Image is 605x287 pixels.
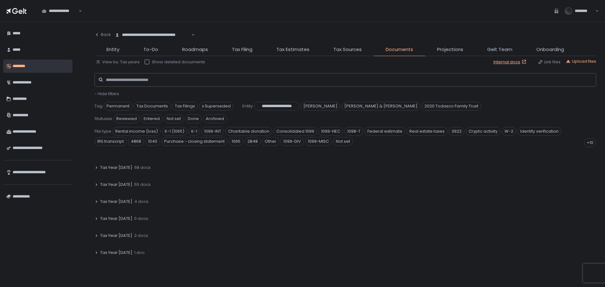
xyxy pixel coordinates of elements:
span: 1099-INT [201,127,224,136]
button: Upload files [566,59,596,64]
span: Not set [164,114,184,123]
span: 3922 [449,127,464,136]
span: Entered [141,114,163,123]
span: Real estate taxes [406,127,447,136]
span: Tax Year [DATE] [100,233,132,238]
button: Link files [538,59,561,65]
span: Tag [95,103,102,109]
span: Entity [107,46,119,53]
span: Reviewed [113,114,140,123]
span: To-Do [143,46,158,53]
div: +10 [584,138,596,147]
span: 1065 [229,137,243,146]
span: W-2 [502,127,516,136]
button: - Hide filters [95,91,119,97]
span: Archived [203,114,227,123]
span: Identity verification [517,127,562,136]
div: Back [95,32,111,37]
span: K-1 (1065) [162,127,187,136]
span: 1098-T [344,127,363,136]
span: 2 docs [134,233,148,238]
span: Other [262,137,279,146]
span: 0 docs [134,216,148,221]
span: Tax Sources [333,46,362,53]
span: 55 docs [134,182,151,187]
div: Search for option [111,28,195,42]
span: 1 doc [134,250,145,255]
span: IRS transcript [95,137,127,146]
span: 4 docs [134,199,148,204]
span: 1099-MISC [305,137,332,146]
span: 1099-NEC [318,127,343,136]
span: Tax Year [DATE] [100,250,132,255]
span: 1099-DIV [280,137,304,146]
span: Entity [242,103,253,109]
span: Tax Filing [232,46,252,53]
span: Tax Year [DATE] [100,165,132,170]
a: Internal docs [493,59,528,65]
span: 2848 [245,137,261,146]
span: File type [95,129,111,134]
span: Federal estimate [365,127,405,136]
span: [PERSON_NAME] [301,102,340,111]
span: Roadmaps [182,46,208,53]
span: Done [185,114,202,123]
span: Not set [333,137,353,146]
button: Back [95,28,111,41]
span: x Superseded [199,102,233,111]
span: Consolidated 1099 [274,127,317,136]
span: Tax Year [DATE] [100,199,132,204]
div: Search for option [38,4,82,18]
span: Tax Estimates [276,46,309,53]
span: Projections [437,46,463,53]
span: Crypto activity [466,127,500,136]
span: Gelt Team [487,46,512,53]
span: Statuses [95,116,112,122]
button: View by: Tax years [96,59,140,65]
span: 2020 Todasco Family Trust [422,102,481,111]
span: 1040 [145,137,160,146]
span: 68 docs [134,165,151,170]
span: Tax Filings [172,102,198,111]
span: [PERSON_NAME] & [PERSON_NAME] [342,102,420,111]
span: Tax Documents [134,102,171,111]
span: Tax Year [DATE] [100,182,132,187]
span: Rental income (loss) [112,127,161,136]
span: Onboarding [536,46,564,53]
span: Charitable donation [225,127,272,136]
span: Permanent [104,102,132,111]
span: K-1 [188,127,200,136]
span: Documents [386,46,413,53]
span: Tax Year [DATE] [100,216,132,221]
span: 4868 [128,137,144,146]
span: Purchase - closing statement [161,137,228,146]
